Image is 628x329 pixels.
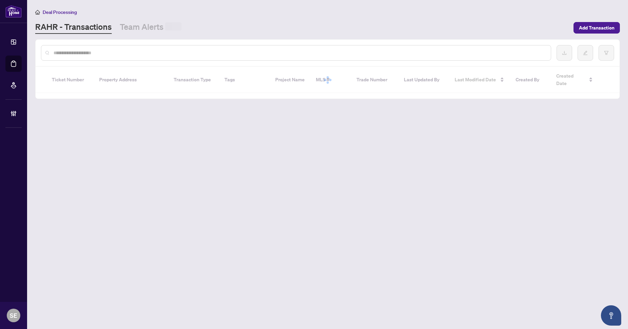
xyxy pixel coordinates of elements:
[579,22,614,33] span: Add Transaction
[35,10,40,15] span: home
[10,311,17,320] span: SE
[599,45,614,61] button: filter
[601,305,621,326] button: Open asap
[35,21,112,34] a: RAHR - Transactions
[120,21,181,34] a: Team Alerts
[573,22,620,34] button: Add Transaction
[43,9,77,15] span: Deal Processing
[557,45,572,61] button: download
[5,5,22,18] img: logo
[578,45,593,61] button: edit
